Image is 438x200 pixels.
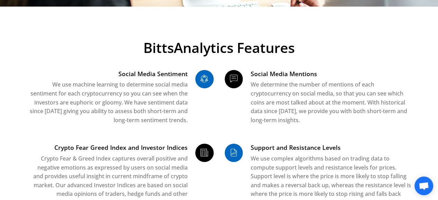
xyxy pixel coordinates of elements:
[27,80,188,125] p: We use machine learning to determine social media sentiment for each cryptocurrency so you can se...
[250,143,411,152] h3: Support and Resistance Levels
[27,70,188,78] h3: Social Media Sentiment
[27,143,188,152] h3: Crypto Fear Greed Index and Investor Indices
[250,80,411,125] p: We determine the number of mentions of each cryptocurrency on social media, so that you can see w...
[414,176,433,195] div: Open chat
[27,41,411,55] span: BittsAnalytics Features
[250,70,411,78] h3: Social Media Mentions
